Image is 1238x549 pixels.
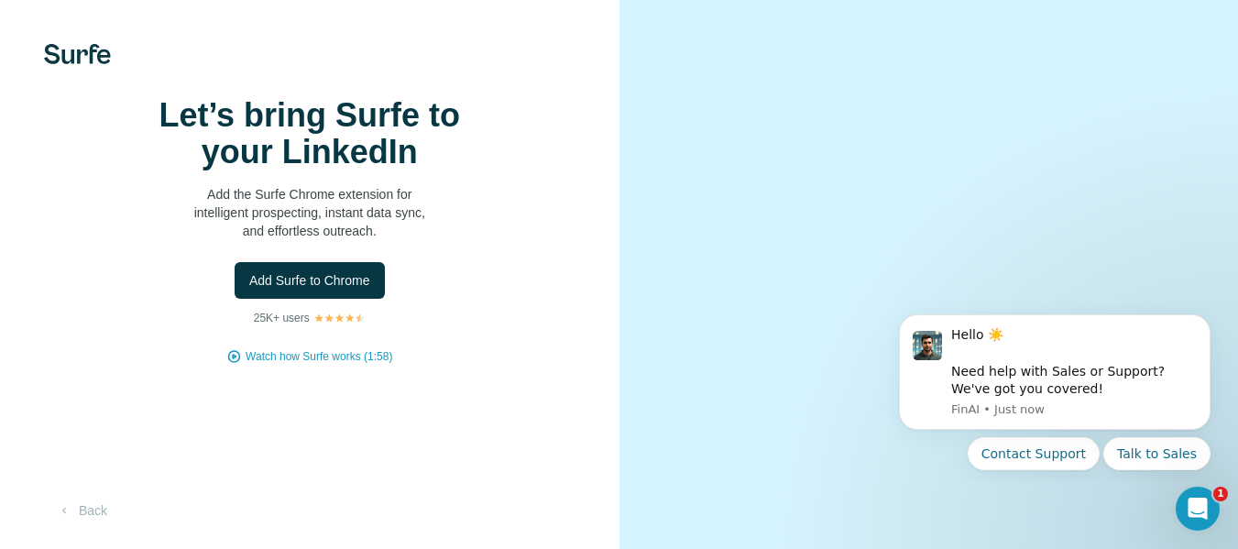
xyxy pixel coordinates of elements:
img: Rating Stars [313,313,366,324]
button: Add Surfe to Chrome [235,262,385,299]
img: Surfe's logo [44,44,111,64]
iframe: Intercom live chat [1176,487,1220,531]
p: Add the Surfe Chrome extension for intelligent prospecting, instant data sync, and effortless out... [126,185,493,240]
span: Add Surfe to Chrome [249,271,370,290]
button: Watch how Surfe works (1:58) [246,348,392,365]
iframe: Intercom notifications message [871,298,1238,481]
p: 25K+ users [254,310,310,326]
button: Back [44,494,120,527]
span: 1 [1213,487,1228,501]
h1: Let’s bring Surfe to your LinkedIn [126,97,493,170]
